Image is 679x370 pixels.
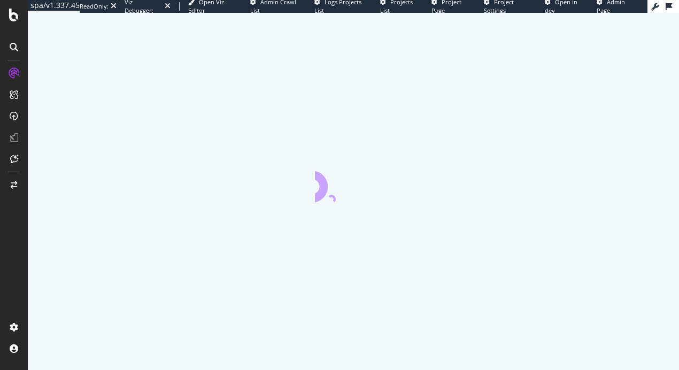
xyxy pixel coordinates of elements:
[80,2,109,11] div: ReadOnly:
[315,164,392,202] div: animation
